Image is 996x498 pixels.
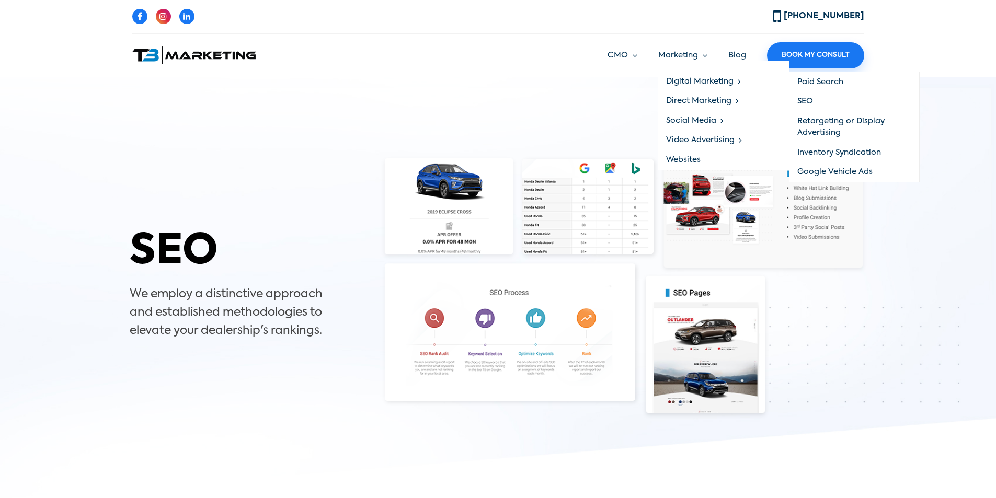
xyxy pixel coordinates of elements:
p: We employ a distinctive approach and established methodologies to elevate your dealership's ranki... [130,285,339,341]
a: [PHONE_NUMBER] [773,12,864,20]
h1: SEO [130,227,365,277]
a: SEO [789,92,919,112]
a: Video Advertising [658,131,789,150]
a: Direct Marketing [658,91,789,111]
a: Google Vehicle Ads [789,163,919,182]
a: Book My Consult [767,42,864,68]
a: Marketing [658,50,707,62]
a: Retargeting or Display Advertising [789,111,919,143]
a: Inventory Syndication [789,143,919,163]
a: CMO [608,50,637,62]
img: T3 Marketing [132,46,256,64]
a: Social Media [658,111,789,131]
a: Paid Search [789,72,919,92]
a: Websites [658,150,789,170]
a: Digital Marketing [658,72,789,91]
a: Blog [728,51,746,59]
